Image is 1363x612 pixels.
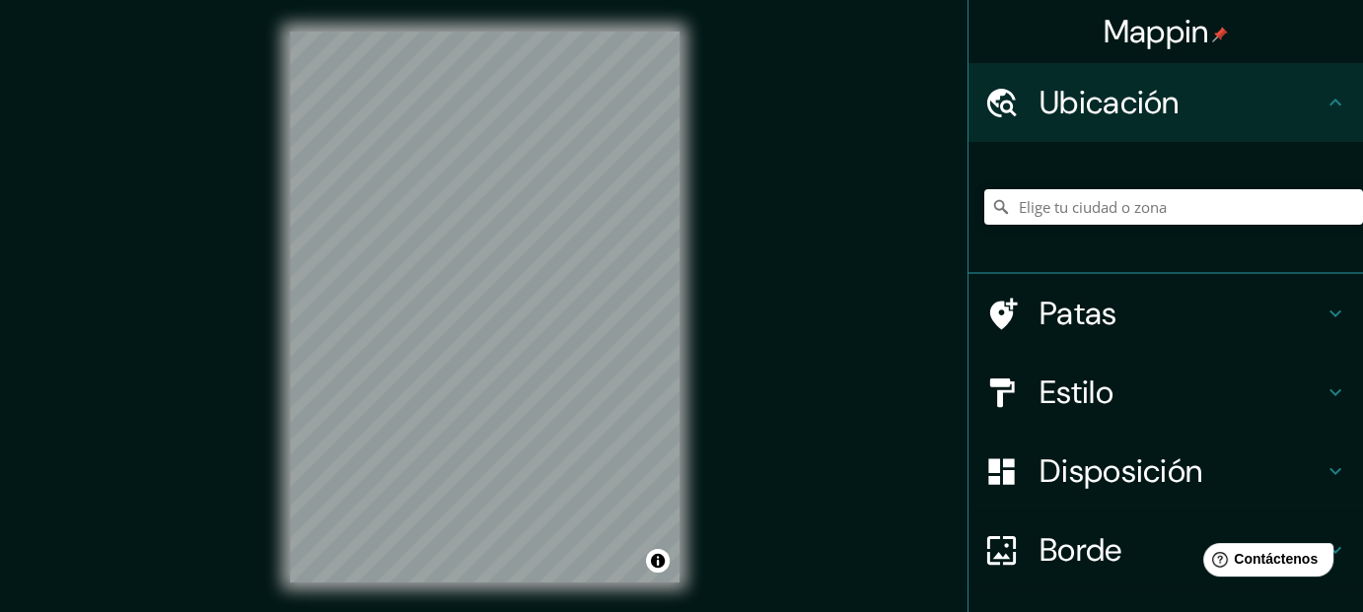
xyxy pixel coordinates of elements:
input: Elige tu ciudad o zona [984,189,1363,225]
div: Estilo [968,353,1363,432]
img: pin-icon.png [1212,27,1228,42]
font: Mappin [1104,11,1209,52]
font: Borde [1040,529,1122,571]
div: Borde [968,510,1363,589]
font: Estilo [1040,372,1113,413]
div: Ubicación [968,63,1363,142]
font: Patas [1040,293,1117,334]
canvas: Mapa [290,32,680,582]
button: Activar o desactivar atribución [646,549,670,573]
div: Patas [968,274,1363,353]
iframe: Lanzador de widgets de ayuda [1187,535,1341,590]
font: Disposición [1040,450,1202,492]
font: Ubicación [1040,82,1180,123]
div: Disposición [968,432,1363,510]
